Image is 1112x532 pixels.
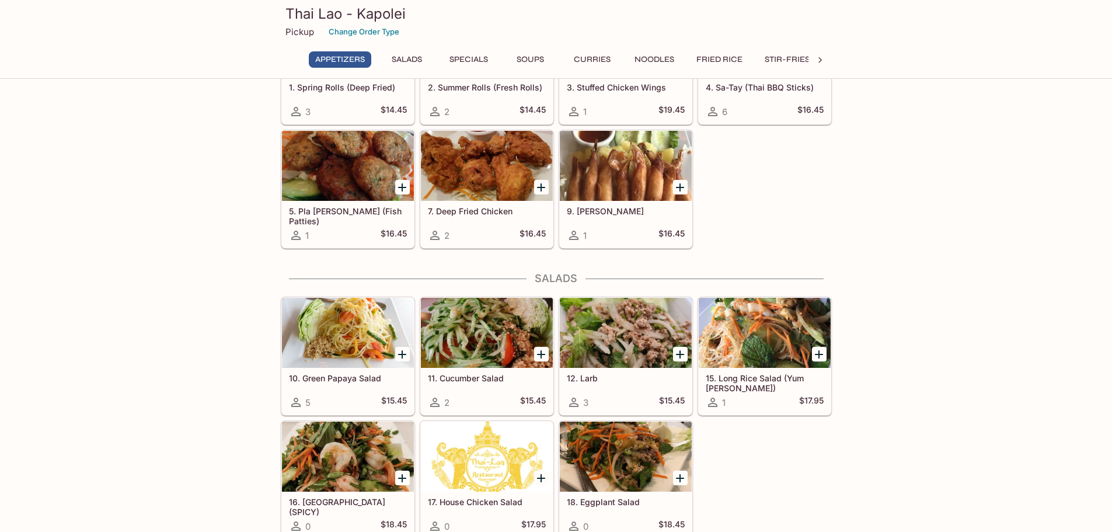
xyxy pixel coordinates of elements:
span: 6 [722,106,727,117]
h5: $15.45 [520,395,546,409]
h5: 4. Sa-Tay (Thai BBQ Sticks) [706,82,824,92]
div: 7. Deep Fried Chicken [421,131,553,201]
h5: $14.45 [381,105,407,119]
a: 9. [PERSON_NAME]1$16.45 [559,130,692,248]
button: Add 12. Larb [673,347,688,361]
button: Add 16. Basil Shrimp Salad (SPICY) [395,471,410,485]
span: 0 [305,521,311,532]
span: 5 [305,397,311,408]
div: 9. Kung Tod [560,131,692,201]
h5: $19.45 [658,105,685,119]
a: 10. Green Papaya Salad5$15.45 [281,297,414,415]
button: Change Order Type [323,23,405,41]
div: 5. Pla Tod Mun (Fish Patties) [282,131,414,201]
h5: 10. Green Papaya Salad [289,373,407,383]
h5: $15.45 [659,395,685,409]
div: 17. House Chicken Salad [421,422,553,492]
h5: $16.45 [797,105,824,119]
a: 12. Larb3$15.45 [559,297,692,415]
span: 3 [305,106,311,117]
h5: 1. Spring Rolls (Deep Fried) [289,82,407,92]
h5: $15.45 [381,395,407,409]
button: Add 15. Long Rice Salad (Yum Woon Sen) [812,347,827,361]
span: 2 [444,230,449,241]
button: Noodles [628,51,681,68]
span: 2 [444,106,449,117]
button: Add 17. House Chicken Salad [534,471,549,485]
button: Fried Rice [690,51,749,68]
button: Specials [442,51,495,68]
a: 7. Deep Fried Chicken2$16.45 [420,130,553,248]
h5: $16.45 [658,228,685,242]
button: Add 11. Cucumber Salad [534,347,549,361]
button: Curries [566,51,619,68]
h5: 16. [GEOGRAPHIC_DATA] (SPICY) [289,497,407,516]
a: 5. Pla [PERSON_NAME] (Fish Patties)1$16.45 [281,130,414,248]
h5: 15. Long Rice Salad (Yum [PERSON_NAME]) [706,373,824,392]
p: Pickup [285,26,314,37]
div: 12. Larb [560,298,692,368]
span: 0 [583,521,588,532]
span: 1 [583,106,587,117]
h5: 18. Eggplant Salad [567,497,685,507]
h5: 17. House Chicken Salad [428,497,546,507]
button: Add 10. Green Papaya Salad [395,347,410,361]
span: 0 [444,521,449,532]
h5: 7. Deep Fried Chicken [428,206,546,216]
button: Add 9. Kung Tod [673,180,688,194]
div: 18. Eggplant Salad [560,422,692,492]
h5: $16.45 [381,228,407,242]
h5: 12. Larb [567,373,685,383]
h5: 11. Cucumber Salad [428,373,546,383]
span: 1 [722,397,726,408]
div: 11. Cucumber Salad [421,298,553,368]
button: Soups [504,51,557,68]
button: Add 18. Eggplant Salad [673,471,688,485]
button: Salads [381,51,433,68]
div: 16. Basil Shrimp Salad (SPICY) [282,422,414,492]
a: 11. Cucumber Salad2$15.45 [420,297,553,415]
h5: 9. [PERSON_NAME] [567,206,685,216]
div: 15. Long Rice Salad (Yum Woon Sen) [699,298,831,368]
a: 15. Long Rice Salad (Yum [PERSON_NAME])1$17.95 [698,297,831,415]
span: 2 [444,397,449,408]
button: Stir-Fries [758,51,816,68]
div: 10. Green Papaya Salad [282,298,414,368]
button: Appetizers [309,51,371,68]
h5: 3. Stuffed Chicken Wings [567,82,685,92]
h4: Salads [281,272,832,285]
h5: $17.95 [799,395,824,409]
span: 3 [583,397,588,408]
span: 1 [305,230,309,241]
span: 1 [583,230,587,241]
h5: 2. Summer Rolls (Fresh Rolls) [428,82,546,92]
h5: $16.45 [520,228,546,242]
button: Add 7. Deep Fried Chicken [534,180,549,194]
h5: 5. Pla [PERSON_NAME] (Fish Patties) [289,206,407,225]
h3: Thai Lao - Kapolei [285,5,827,23]
button: Add 5. Pla Tod Mun (Fish Patties) [395,180,410,194]
h5: $14.45 [520,105,546,119]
